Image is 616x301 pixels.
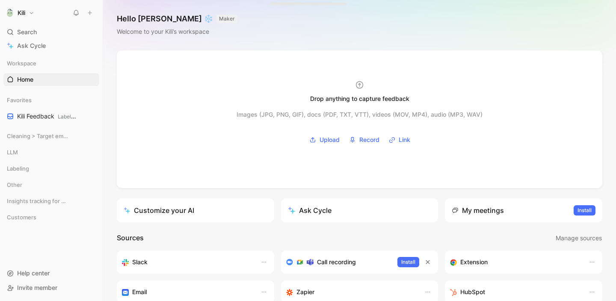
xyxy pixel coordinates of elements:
div: LLM [3,146,99,159]
span: Cleaning > Target empty views [7,132,68,140]
div: LLM [3,146,99,161]
span: Upload [320,135,340,145]
div: Workspace [3,57,99,70]
span: Labeling [58,113,78,120]
span: Workspace [7,59,36,68]
div: Insights tracking for key clients [3,195,99,207]
img: Kili [6,9,14,17]
div: Labeling [3,162,99,177]
div: Insights tracking for key clients [3,195,99,210]
button: Install [397,257,419,267]
div: Other [3,178,99,191]
div: Customize your AI [124,205,194,215]
div: Capture feedback from anywhere on the web [450,257,580,267]
a: Ask Cycle [3,39,99,52]
button: Record [346,133,382,146]
div: Cleaning > Target empty views [3,130,99,142]
button: Link [386,133,413,146]
div: Favorites [3,94,99,106]
a: Home [3,73,99,86]
h3: Email [132,287,147,297]
span: Search [17,27,37,37]
div: Drop anything to capture feedback [310,94,409,104]
div: Customers [3,211,99,224]
div: Record & transcribe meetings from Zoom, Meet & Teams. [286,257,391,267]
h1: Hello [PERSON_NAME] ❄️ [117,14,237,24]
span: Insights tracking for key clients [7,197,68,205]
span: Home [17,75,33,84]
span: Invite member [17,284,57,291]
div: Welcome to your Kili’s workspace [117,27,237,37]
div: Help center [3,267,99,280]
h3: Slack [132,257,148,267]
button: MAKER [216,15,237,23]
h2: Sources [117,233,144,244]
span: Kili Feedback [17,112,77,121]
span: Other [7,180,22,189]
div: Forward emails to your feedback inbox [122,287,252,297]
h3: Call recording [317,257,356,267]
div: Labeling [3,162,99,175]
h3: Extension [460,257,488,267]
button: Ask Cycle [281,198,438,222]
div: Other [3,178,99,194]
div: My meetings [452,205,504,215]
button: KiliKili [3,7,36,19]
span: Link [399,135,410,145]
div: Customers [3,211,99,226]
button: Install [574,205,595,215]
span: LLM [7,148,18,156]
div: Search [3,26,99,38]
h1: Kili [18,9,25,17]
h3: HubSpot [460,287,485,297]
div: Invite member [3,281,99,294]
div: Capture feedback from thousands of sources with Zapier (survey results, recordings, sheets, etc). [286,287,416,297]
span: Favorites [7,96,32,104]
h3: Zapier [296,287,314,297]
span: Ask Cycle [17,41,46,51]
span: Labeling [7,164,29,173]
div: Images (JPG, PNG, GIF), docs (PDF, TXT, VTT), videos (MOV, MP4), audio (MP3, WAV) [237,109,483,120]
span: Record [359,135,379,145]
div: Sync your customers, send feedback and get updates in Slack [122,257,252,267]
span: Customers [7,213,36,221]
span: Help center [17,269,50,277]
a: Kili FeedbackLabeling [3,110,99,123]
div: Cleaning > Target empty views [3,130,99,145]
a: Customize your AI [117,198,274,222]
span: Manage sources [556,233,602,243]
button: Manage sources [555,233,602,244]
div: Ask Cycle [288,205,332,215]
span: Install [401,258,415,266]
button: Upload [306,133,343,146]
span: Install [577,206,592,215]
